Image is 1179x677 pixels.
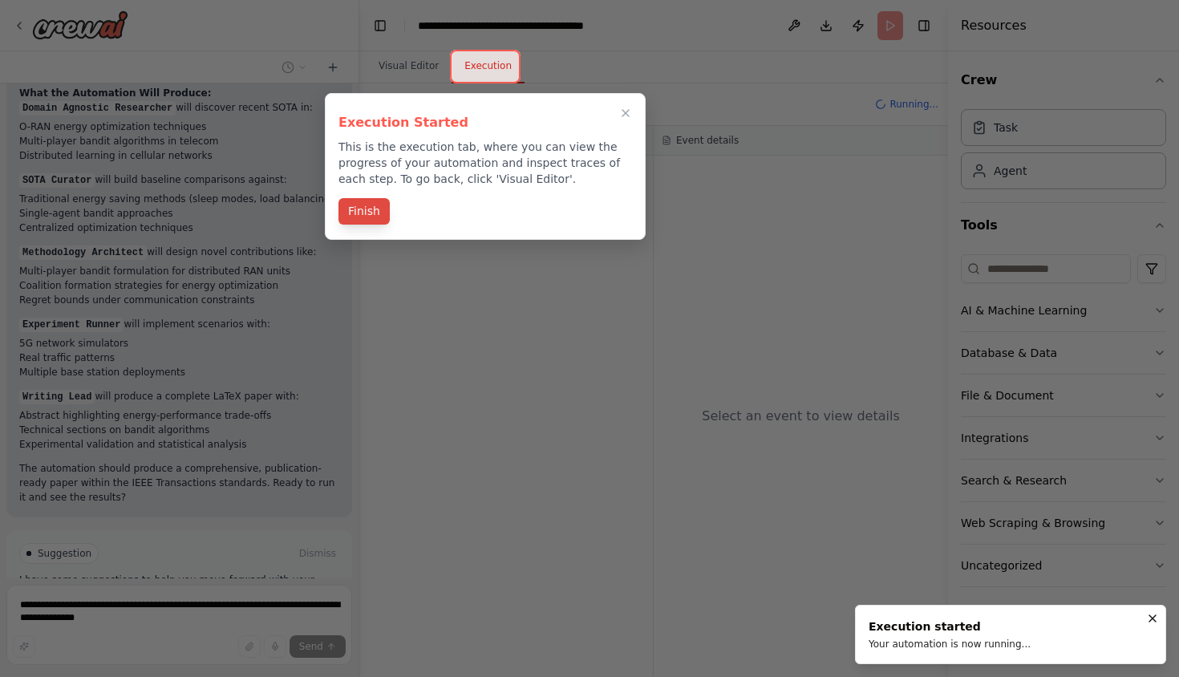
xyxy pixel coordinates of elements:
[869,638,1031,651] div: Your automation is now running...
[338,139,632,187] p: This is the execution tab, where you can view the progress of your automation and inspect traces ...
[338,198,390,225] button: Finish
[338,113,632,132] h3: Execution Started
[869,618,1031,634] div: Execution started
[616,103,635,123] button: Close walkthrough
[369,14,391,37] button: Hide left sidebar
